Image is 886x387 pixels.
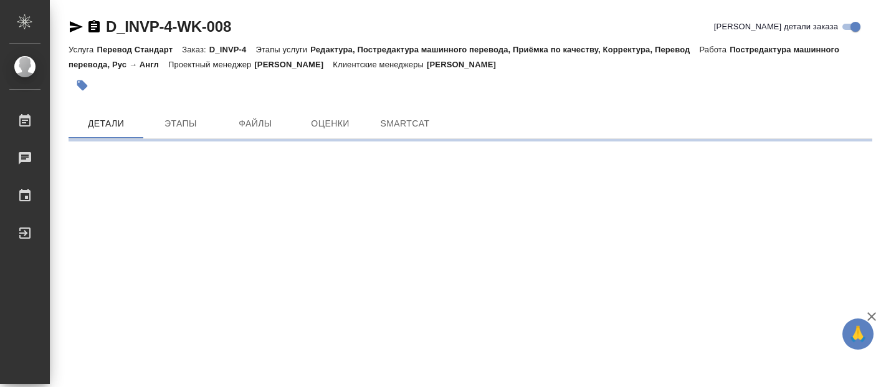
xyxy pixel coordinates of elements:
a: D_INVP-4-WK-008 [106,18,231,35]
p: Заказ: [182,45,209,54]
p: Перевод Стандарт [97,45,182,54]
p: [PERSON_NAME] [254,60,333,69]
p: Клиентские менеджеры [333,60,427,69]
p: Работа [699,45,730,54]
span: Детали [76,116,136,131]
span: Оценки [300,116,360,131]
span: Этапы [151,116,211,131]
span: [PERSON_NAME] детали заказа [714,21,838,33]
p: Проектный менеджер [168,60,254,69]
button: 🙏 [842,318,874,350]
button: Скопировать ссылку [87,19,102,34]
p: Услуга [69,45,97,54]
p: [PERSON_NAME] [427,60,505,69]
p: Редактура, Постредактура машинного перевода, Приёмка по качеству, Корректура, Перевод [310,45,699,54]
p: D_INVP-4 [209,45,256,54]
span: Файлы [226,116,285,131]
span: 🙏 [847,321,869,347]
button: Добавить тэг [69,72,96,99]
span: SmartCat [375,116,435,131]
button: Скопировать ссылку для ЯМессенджера [69,19,83,34]
p: Этапы услуги [255,45,310,54]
